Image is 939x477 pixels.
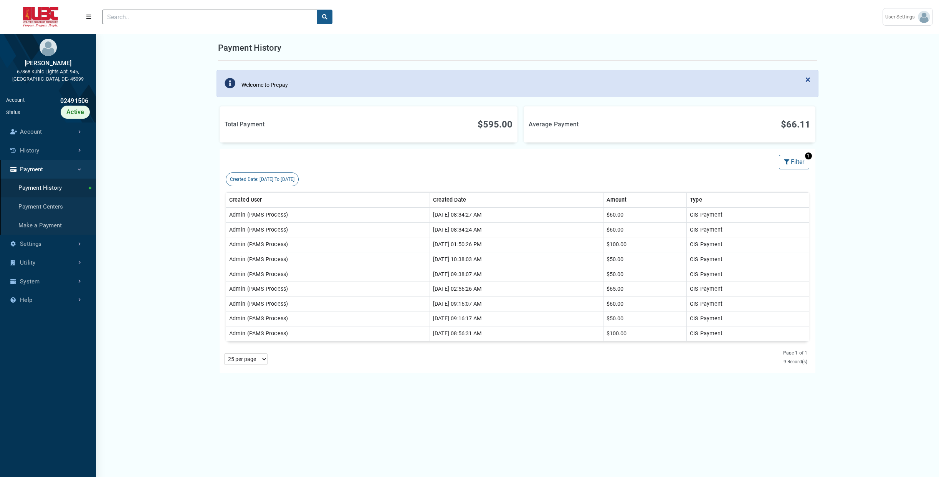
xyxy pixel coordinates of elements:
[687,207,809,222] td: CIS Payment
[430,222,603,237] td: [DATE] 08:34:24 AM
[798,70,818,89] button: Close
[430,192,603,207] th: Created Date
[226,222,430,237] td: Admin (PAMS Process)
[226,207,430,222] td: Admin (PAMS Process)
[885,13,918,21] span: User Settings
[603,267,687,282] td: $50.00
[603,192,687,207] th: Amount
[226,326,430,341] td: Admin (PAMS Process)
[687,222,809,237] td: CIS Payment
[102,10,317,24] input: Search
[687,252,809,267] td: CIS Payment
[430,326,603,341] td: [DATE] 08:56:31 AM
[226,282,430,297] td: Admin (PAMS Process)
[226,237,430,252] td: Admin (PAMS Process)
[226,296,430,311] td: Admin (PAMS Process)
[317,10,332,24] button: search
[430,237,603,252] td: [DATE] 01:50:26 PM
[430,252,603,267] td: [DATE] 10:38:03 AM
[687,282,809,297] td: CIS Payment
[430,267,603,282] td: [DATE] 09:38:07 AM
[6,109,21,116] div: Status
[260,177,294,182] span: [DATE] To [DATE]
[687,311,809,326] td: CIS Payment
[371,118,512,131] div: $595.00
[603,311,687,326] td: $50.00
[603,207,687,222] td: $60.00
[721,358,807,365] div: 9 Record(s)
[603,326,687,341] td: $100.00
[226,311,430,326] td: Admin (PAMS Process)
[687,326,809,341] td: CIS Payment
[603,222,687,237] td: $60.00
[603,296,687,311] td: $60.00
[218,41,282,54] h1: Payment History
[529,120,680,129] h2: Average Payment
[779,155,809,169] button: Filter
[603,282,687,297] td: $65.00
[25,96,90,106] div: 02491506
[61,106,90,119] div: Active
[226,252,430,267] td: Admin (PAMS Process)
[687,267,809,282] td: CIS Payment
[6,96,25,106] div: Account
[241,81,288,89] div: Welcome to Prepay
[687,296,809,311] td: CIS Payment
[687,192,809,207] th: Type
[226,192,430,207] th: Created User
[226,267,430,282] td: Admin (PAMS Process)
[430,311,603,326] td: [DATE] 09:16:17 AM
[805,152,812,159] span: 1
[6,68,90,83] div: 67868 Kuhic Lights Apt. 945, [GEOGRAPHIC_DATA], DE- 45099
[603,252,687,267] td: $50.00
[6,7,75,27] img: ALTSK Logo
[721,349,807,356] div: Page 1 of 1
[679,118,810,131] div: $66.11
[603,237,687,252] td: $100.00
[883,8,933,26] a: User Settings
[225,120,371,129] h2: Total Payment
[224,353,268,365] select: Pagination dropdown
[805,74,810,85] span: ×
[6,59,90,68] div: [PERSON_NAME]
[230,177,258,182] span: Created Date:
[430,282,603,297] td: [DATE] 02:56:26 AM
[687,237,809,252] td: CIS Payment
[430,296,603,311] td: [DATE] 09:16:07 AM
[430,207,603,222] td: [DATE] 08:34:27 AM
[81,10,96,24] button: Menu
